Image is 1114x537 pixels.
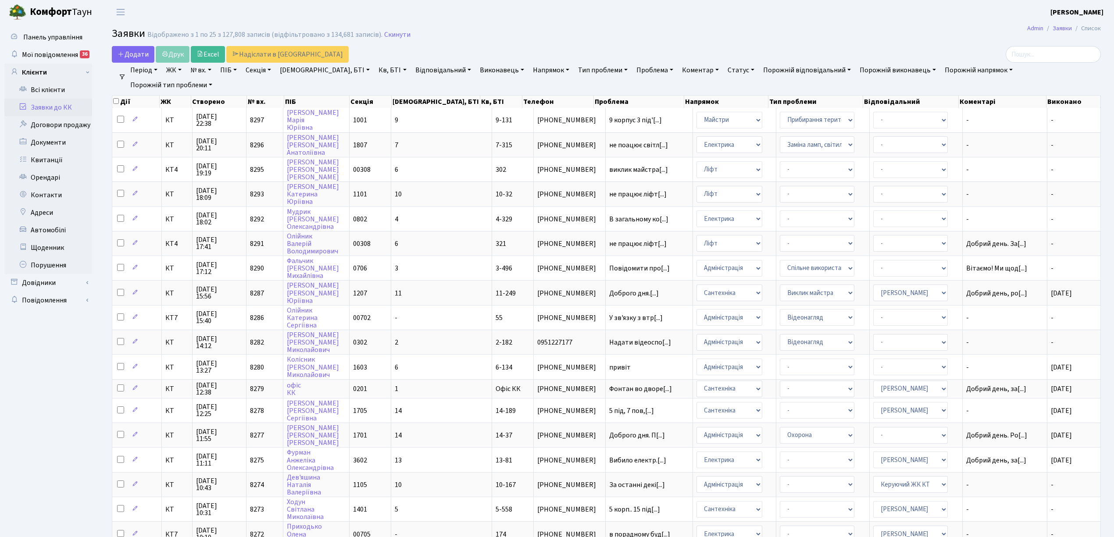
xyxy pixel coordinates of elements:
[941,63,1016,78] a: Порожній напрямок
[284,96,350,108] th: ПІБ
[165,142,189,149] span: КТ
[395,239,398,249] span: 6
[1053,24,1072,33] a: Заявки
[412,63,475,78] a: Відповідальний
[23,32,82,42] span: Панель управління
[287,423,339,448] a: [PERSON_NAME][PERSON_NAME][PERSON_NAME]
[678,63,722,78] a: Коментар
[165,457,189,464] span: КТ
[353,165,371,174] span: 00308
[196,138,243,152] span: [DATE] 20:11
[4,186,92,204] a: Контакти
[609,214,668,224] span: В загальному ко[...]
[160,96,191,108] th: ЖК
[287,398,339,423] a: [PERSON_NAME][PERSON_NAME]Сергіївна
[4,221,92,239] a: Автомобілі
[966,339,1043,346] span: -
[537,314,602,321] span: [PHONE_NUMBER]
[537,506,602,513] span: [PHONE_NUMBER]
[496,214,512,224] span: 4-329
[1051,338,1053,347] span: -
[187,63,215,78] a: № вх.
[496,189,512,199] span: 10-32
[196,212,243,226] span: [DATE] 18:02
[353,455,367,465] span: 3602
[196,477,243,491] span: [DATE] 10:43
[4,64,92,81] a: Клієнти
[353,189,367,199] span: 1101
[966,430,1027,440] span: Добрий день. Ро[...]
[395,263,398,273] span: 3
[496,263,512,273] span: 3-496
[196,187,243,201] span: [DATE] 18:09
[609,455,666,465] span: Вибило електр.[...]
[287,256,339,281] a: Фальчик[PERSON_NAME]Михайлівна
[1051,455,1072,465] span: [DATE]
[537,216,602,223] span: [PHONE_NUMBER]
[196,428,243,442] span: [DATE] 11:55
[250,363,264,372] span: 8280
[353,384,367,394] span: 0201
[395,505,398,514] span: 5
[395,115,398,125] span: 9
[165,506,189,513] span: КТ
[165,265,189,272] span: КТ
[609,165,668,174] span: виклик майстра[...]
[395,455,402,465] span: 13
[1027,24,1043,33] a: Admin
[496,430,512,440] span: 14-37
[287,231,338,256] a: ОлійникВалерійВолодимирович
[856,63,939,78] a: Порожній виконавець
[165,364,189,371] span: КТ
[287,157,339,182] a: [PERSON_NAME][PERSON_NAME][PERSON_NAME]
[966,263,1027,273] span: Вітаємо! Ми щод[...]
[247,96,284,108] th: № вх.
[287,497,324,522] a: ХодунСвітланаМиколаївна
[196,286,243,300] span: [DATE] 15:56
[609,430,665,440] span: Доброго дня. П[...]
[112,26,145,41] span: Заявки
[1051,430,1072,440] span: [DATE]
[250,313,264,323] span: 8286
[287,355,339,380] a: Колісник[PERSON_NAME]Миколайович
[196,236,243,250] span: [DATE] 17:41
[196,403,243,417] span: [DATE] 12:25
[112,96,160,108] th: Дії
[395,313,397,323] span: -
[724,63,758,78] a: Статус
[242,63,275,78] a: Секція
[353,338,367,347] span: 0302
[250,455,264,465] span: 8275
[250,430,264,440] span: 8277
[496,239,506,249] span: 321
[353,239,371,249] span: 00308
[966,117,1043,124] span: -
[1051,263,1053,273] span: -
[384,31,411,39] a: Скинути
[395,140,398,150] span: 7
[350,96,392,108] th: Секція
[496,384,521,394] span: Офіс КК
[537,117,602,124] span: [PHONE_NUMBER]
[250,189,264,199] span: 8293
[537,339,602,346] span: 0951227177
[609,406,654,416] span: 5 під, 7 пов,[...]
[250,115,264,125] span: 8297
[959,96,1047,108] th: Коментарі
[4,169,92,186] a: Орендарі
[496,480,516,490] span: 10-167
[760,63,854,78] a: Порожній відповідальний
[395,480,402,490] span: 10
[609,140,668,150] span: не поацює світл[...]
[250,288,264,298] span: 8287
[966,142,1043,149] span: -
[609,263,670,273] span: Повідомити про[...]
[4,134,92,151] a: Документи
[1050,7,1103,17] b: [PERSON_NAME]
[395,430,402,440] span: 14
[395,189,402,199] span: 10
[537,457,602,464] span: [PHONE_NUMBER]
[353,430,367,440] span: 1701
[353,140,367,150] span: 1807
[30,5,92,20] span: Таун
